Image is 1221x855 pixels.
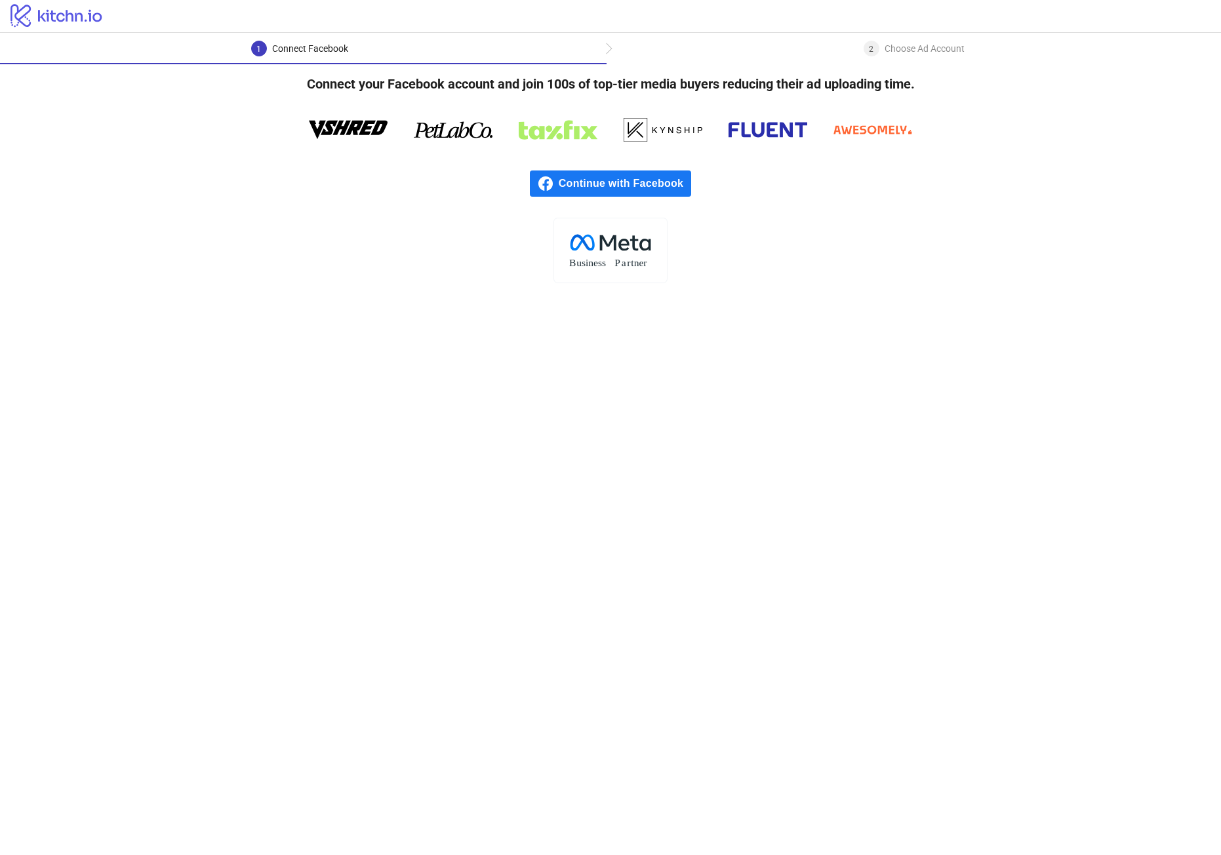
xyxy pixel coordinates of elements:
[614,257,620,268] tspan: P
[576,257,606,268] tspan: usiness
[622,257,626,268] tspan: a
[627,257,631,268] tspan: r
[869,45,873,54] span: 2
[569,257,576,268] tspan: B
[272,41,348,56] div: Connect Facebook
[530,170,691,197] a: Continue with Facebook
[559,170,691,197] span: Continue with Facebook
[256,45,261,54] span: 1
[631,257,647,268] tspan: tner
[286,64,936,104] h4: Connect your Facebook account and join 100s of top-tier media buyers reducing their ad uploading ...
[885,41,965,56] div: Choose Ad Account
